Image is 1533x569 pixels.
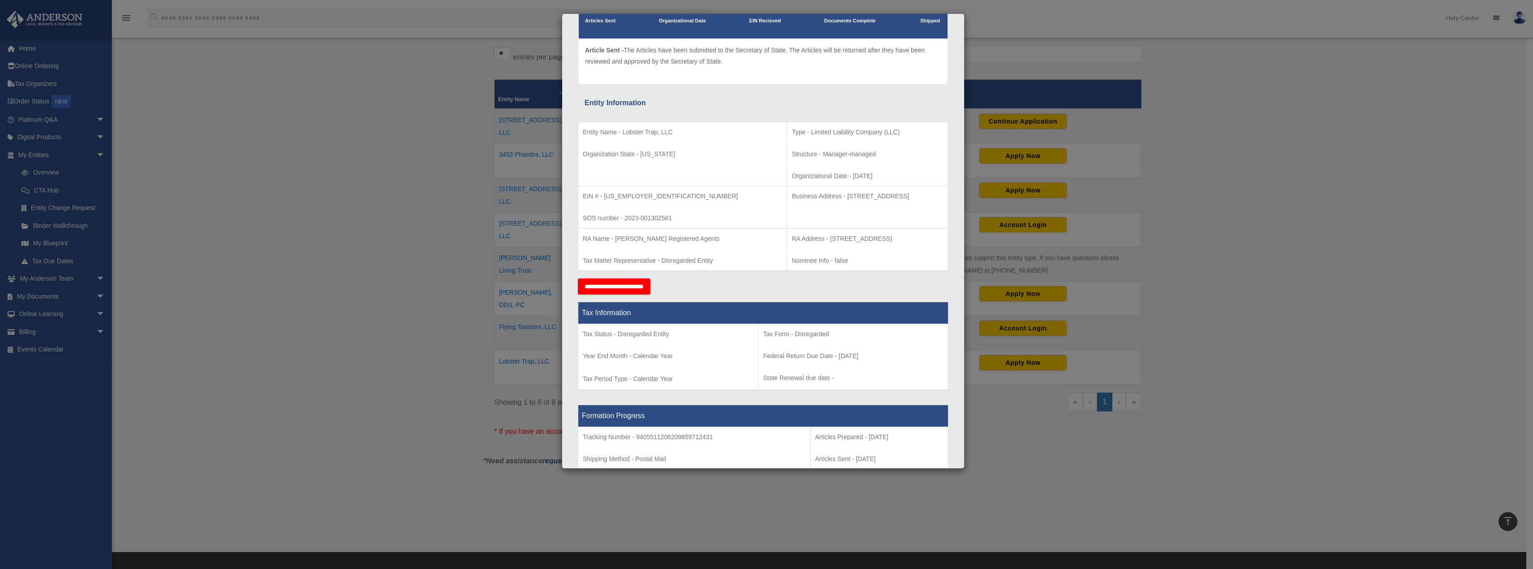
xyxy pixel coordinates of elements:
p: Organizational Date [659,17,706,26]
p: Shipped [919,17,941,26]
p: The Articles have been submitted to the Secretary of State. The Articles will be returned after t... [585,45,941,67]
p: Articles Prepared - [DATE] [815,432,944,443]
p: RA Address - [STREET_ADDRESS] [792,233,944,244]
p: Tax Status - Disregarded Entity [583,329,754,340]
p: EIN Recieved [749,17,781,26]
p: SOS number - 2023-001302561 [583,213,782,224]
p: Federal Return Due Date - [DATE] [763,351,944,362]
p: RA Name - [PERSON_NAME] Registered Agents [583,233,782,244]
p: Articles Sent [585,17,615,26]
p: Year End Month - Calendar Year [583,351,754,362]
p: Nominee Info - false [792,255,944,266]
span: Article Sent - [585,47,623,54]
p: EIN # - [US_EMPLOYER_IDENTIFICATION_NUMBER] [583,191,782,202]
p: Tax Matter Representative - Disregarded Entity [583,255,782,266]
div: Entity Information [585,97,942,109]
p: Business Address - [STREET_ADDRESS] [792,191,944,202]
p: Articles Sent - [DATE] [815,453,944,465]
p: Shipping Method - Postal Mail [583,453,806,465]
th: Tax Information [578,302,948,324]
p: State Renewal due date - [763,372,944,384]
p: Tax Form - Disregarded [763,329,944,340]
p: Documents Complete [824,17,875,26]
p: Type - Limited Liability Company (LLC) [792,127,944,138]
th: Formation Progress [578,405,948,427]
td: Tax Period Type - Calendar Year [578,324,759,390]
p: Tracking Number - 9405511206209859712431 [583,432,806,443]
p: Organization State - [US_STATE] [583,149,782,160]
p: Entity Name - Lobster Trap, LLC [583,127,782,138]
p: Structure - Manager-managed [792,149,944,160]
p: Organizational Date - [DATE] [792,171,944,182]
